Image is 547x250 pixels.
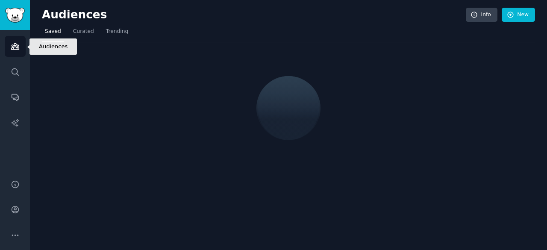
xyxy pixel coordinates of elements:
[466,8,497,22] a: Info
[5,8,25,23] img: GummySearch logo
[106,28,128,35] span: Trending
[45,28,61,35] span: Saved
[70,25,97,42] a: Curated
[103,25,131,42] a: Trending
[502,8,535,22] a: New
[73,28,94,35] span: Curated
[42,8,466,22] h2: Audiences
[42,25,64,42] a: Saved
